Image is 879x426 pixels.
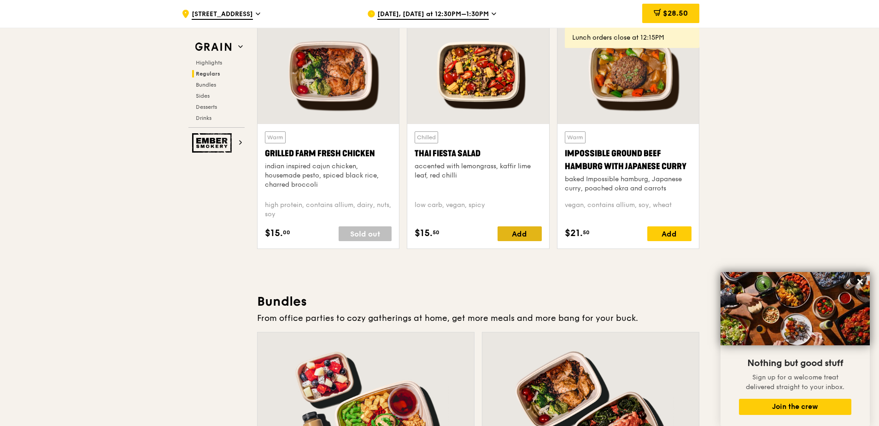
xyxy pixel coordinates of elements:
div: indian inspired cajun chicken, housemade pesto, spiced black rice, charred broccoli [265,162,392,189]
span: Regulars [196,71,220,77]
div: Impossible Ground Beef Hamburg with Japanese Curry [565,147,691,173]
span: $15. [415,226,433,240]
div: From office parties to cozy gatherings at home, get more meals and more bang for your buck. [257,312,699,325]
img: Ember Smokery web logo [192,133,234,153]
button: Join the crew [739,399,851,415]
span: Desserts [196,104,217,110]
span: Bundles [196,82,216,88]
span: [DATE], [DATE] at 12:30PM–1:30PM [377,10,489,20]
span: Nothing but good stuff [747,358,843,369]
span: 50 [433,229,439,236]
div: vegan, contains allium, soy, wheat [565,201,691,219]
div: Add [498,226,542,241]
div: Thai Fiesta Salad [415,147,541,160]
div: high protein, contains allium, dairy, nuts, soy [265,201,392,219]
span: 00 [283,229,290,236]
div: Add [647,226,691,241]
span: 50 [583,229,590,236]
div: accented with lemongrass, kaffir lime leaf, red chilli [415,162,541,180]
div: Grilled Farm Fresh Chicken [265,147,392,160]
span: $21. [565,226,583,240]
div: Chilled [415,131,438,143]
span: [STREET_ADDRESS] [192,10,253,20]
img: Grain web logo [192,39,234,55]
div: Lunch orders close at 12:15PM [572,33,692,42]
div: Sold out [339,226,392,241]
button: Close [853,274,867,289]
span: Sides [196,93,210,99]
span: $28.50 [663,9,688,18]
h3: Bundles [257,293,699,310]
div: Warm [565,131,586,143]
img: DSC07876-Edit02-Large.jpeg [721,272,870,345]
div: low carb, vegan, spicy [415,201,541,219]
div: baked Impossible hamburg, Japanese curry, poached okra and carrots [565,175,691,193]
div: Warm [265,131,286,143]
span: Highlights [196,59,222,66]
span: Sign up for a welcome treat delivered straight to your inbox. [746,373,844,391]
span: Drinks [196,115,211,121]
span: $15. [265,226,283,240]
